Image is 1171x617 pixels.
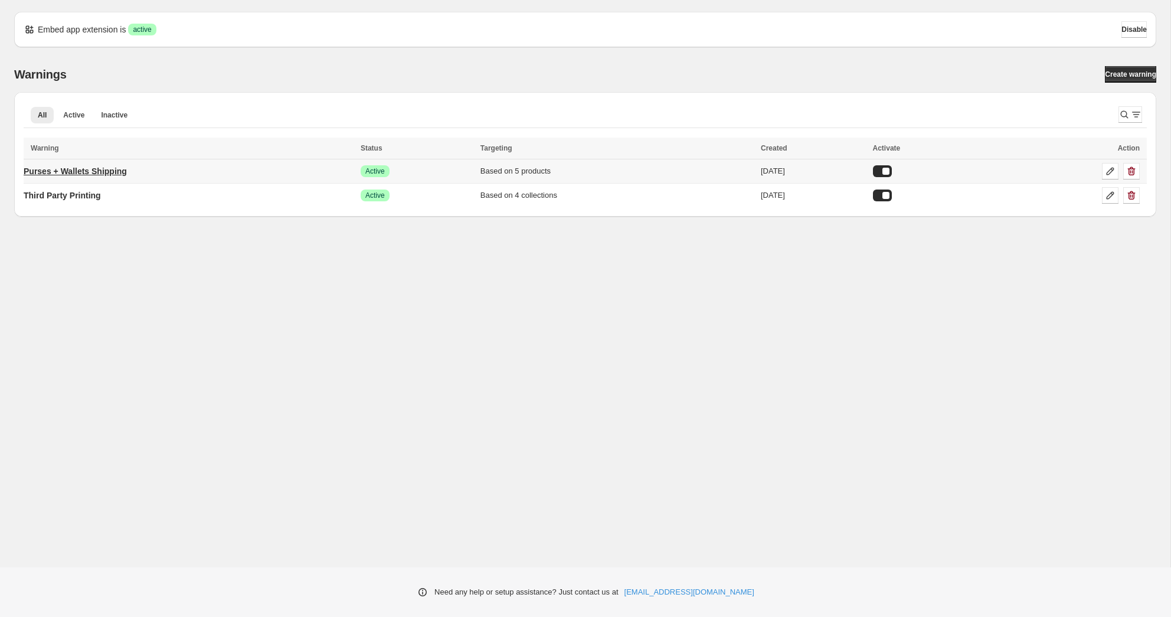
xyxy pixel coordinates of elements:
[480,190,754,201] div: Based on 4 collections
[1105,66,1156,83] a: Create warning
[365,191,385,200] span: Active
[1118,144,1140,152] span: Action
[63,110,84,120] span: Active
[133,25,151,34] span: active
[31,144,59,152] span: Warning
[1105,70,1156,79] span: Create warning
[761,144,787,152] span: Created
[1121,25,1147,34] span: Disable
[624,586,754,598] a: [EMAIL_ADDRESS][DOMAIN_NAME]
[361,144,382,152] span: Status
[873,144,901,152] span: Activate
[24,190,101,201] p: Third Party Printing
[365,167,385,176] span: Active
[1121,21,1147,38] button: Disable
[480,144,512,152] span: Targeting
[480,165,754,177] div: Based on 5 products
[761,165,866,177] div: [DATE]
[38,24,126,35] p: Embed app extension is
[24,165,127,177] p: Purses + Wallets Shipping
[24,162,127,181] a: Purses + Wallets Shipping
[24,186,101,205] a: Third Party Printing
[1118,106,1142,123] button: Search and filter results
[101,110,127,120] span: Inactive
[14,67,67,81] h2: Warnings
[38,110,47,120] span: All
[761,190,866,201] div: [DATE]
